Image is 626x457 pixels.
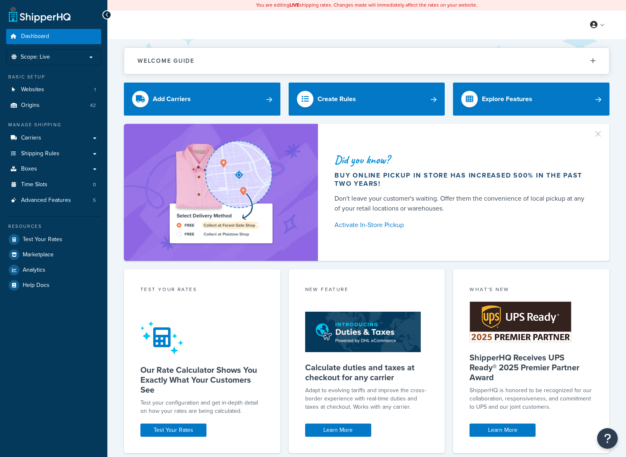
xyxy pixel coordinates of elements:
[90,102,96,109] span: 42
[23,282,50,289] span: Help Docs
[6,232,101,247] a: Test Your Rates
[21,135,41,142] span: Carriers
[334,154,590,166] div: Did you know?
[469,424,536,437] a: Learn More
[21,150,59,157] span: Shipping Rules
[6,146,101,161] a: Shipping Rules
[21,54,50,61] span: Scope: Live
[318,93,356,105] div: Create Rules
[138,58,194,64] h2: Welcome Guide
[334,171,590,188] div: Buy online pickup in store has increased 500% in the past two years!
[21,33,49,40] span: Dashboard
[334,219,590,231] a: Activate In-Store Pickup
[140,365,264,395] h5: Our Rate Calculator Shows You Exactly What Your Customers See
[453,83,609,116] a: Explore Features
[124,48,609,74] button: Welcome Guide
[305,362,429,382] h5: Calculate duties and taxes at checkout for any carrier
[289,83,445,116] a: Create Rules
[6,263,101,277] a: Analytics
[482,93,532,105] div: Explore Features
[6,130,101,146] a: Carriers
[6,193,101,208] a: Advanced Features5
[6,247,101,262] a: Marketplace
[334,194,590,213] div: Don't leave your customer's waiting. Offer them the convenience of local pickup at any of your re...
[23,251,54,258] span: Marketplace
[21,181,47,188] span: Time Slots
[289,1,299,9] b: LIVE
[93,181,96,188] span: 0
[469,286,593,295] div: What's New
[305,286,429,295] div: New Feature
[21,86,44,93] span: Websites
[469,353,593,382] h5: ShipperHQ Receives UPS Ready® 2025 Premier Partner Award
[6,82,101,97] li: Websites
[140,424,206,437] a: Test Your Rates
[6,121,101,128] div: Manage Shipping
[124,83,280,116] a: Add Carriers
[6,29,101,44] a: Dashboard
[305,386,429,411] p: Adapt to evolving tariffs and improve the cross-border experience with real-time duties and taxes...
[21,197,71,204] span: Advanced Features
[21,102,40,109] span: Origins
[6,177,101,192] li: Time Slots
[21,166,37,173] span: Boxes
[23,236,62,243] span: Test Your Rates
[93,197,96,204] span: 5
[6,278,101,293] a: Help Docs
[6,177,101,192] a: Time Slots0
[140,399,264,415] div: Test your configuration and get in-depth detail on how your rates are being calculated.
[146,136,296,249] img: ad-shirt-map-b0359fc47e01cab431d101c4b569394f6a03f54285957d908178d52f29eb9668.png
[6,193,101,208] li: Advanced Features
[94,86,96,93] span: 1
[23,267,45,274] span: Analytics
[469,386,593,411] p: ShipperHQ is honored to be recognized for our collaboration, responsiveness, and commitment to UP...
[6,161,101,177] a: Boxes
[6,73,101,81] div: Basic Setup
[140,286,264,295] div: Test your rates
[153,93,191,105] div: Add Carriers
[6,82,101,97] a: Websites1
[6,98,101,113] a: Origins42
[597,428,618,449] button: Open Resource Center
[6,223,101,230] div: Resources
[305,424,371,437] a: Learn More
[6,98,101,113] li: Origins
